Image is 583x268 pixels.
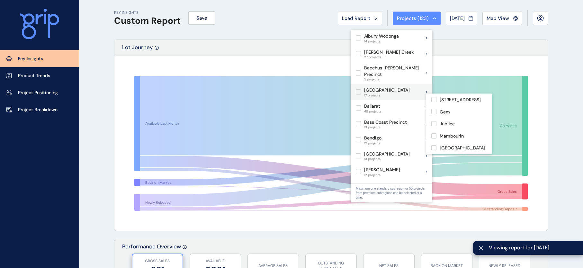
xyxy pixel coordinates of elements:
p: Bacchus [PERSON_NAME] Precinct [364,65,426,77]
p: [PERSON_NAME] Precinct [364,183,419,189]
p: [STREET_ADDRESS] [440,97,481,103]
p: Lot Journey [122,44,153,56]
span: 19 projects [364,141,381,145]
p: KEY INSIGHTS [114,10,181,15]
p: Albury Wodonga [364,33,399,40]
button: Map View [482,12,522,25]
span: 5 projects [364,77,426,81]
p: GROSS SALES [136,258,179,264]
p: Project Breakdown [18,107,58,113]
span: 12 projects [364,173,400,177]
span: Load Report [342,15,370,22]
p: Jubilee [440,121,455,127]
p: Project Positioning [18,90,58,96]
span: Viewing report for [DATE] [489,244,578,251]
p: Ballarat [364,103,381,110]
h1: Custom Report [114,15,181,26]
span: Projects ( 123 ) [397,15,429,22]
span: Map View [487,15,509,22]
span: 13 projects [364,157,410,161]
p: Key Insights [18,56,43,62]
span: 27 projects [364,55,414,59]
span: 17 projects [364,94,410,97]
button: Projects (123) [393,12,441,25]
span: 13 projects [364,125,407,129]
button: [DATE] [446,12,477,25]
p: [PERSON_NAME] [364,167,400,173]
button: Save [188,11,215,25]
p: Bendigo [364,135,381,141]
span: 48 projects [364,110,381,113]
p: Bass Coast Precinct [364,119,407,126]
p: [PERSON_NAME] Creek [364,49,414,56]
span: 14 projects [364,40,399,43]
p: [GEOGRAPHIC_DATA] [364,87,410,94]
p: Product Trends [18,73,50,79]
span: Save [196,15,207,21]
p: AVAILABLE [193,258,238,264]
p: [GEOGRAPHIC_DATA] [364,151,410,157]
p: Gem [440,109,450,115]
span: [DATE] [450,15,465,22]
p: Mambourin [440,133,464,139]
button: Load Report [338,12,382,25]
p: [GEOGRAPHIC_DATA] [440,145,485,151]
p: Maximum one standard subregion or 50 projects from premium subregions can be selected at a time. [356,186,427,200]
